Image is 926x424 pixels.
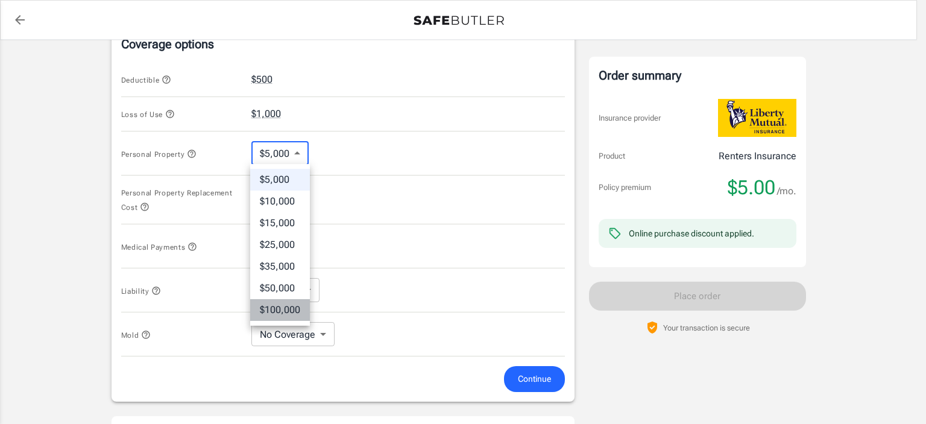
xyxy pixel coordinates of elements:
[250,169,310,191] li: $5,000
[250,212,310,234] li: $15,000
[250,277,310,299] li: $50,000
[250,299,310,321] li: $100,000
[250,191,310,212] li: $10,000
[250,234,310,256] li: $25,000
[250,256,310,277] li: $35,000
